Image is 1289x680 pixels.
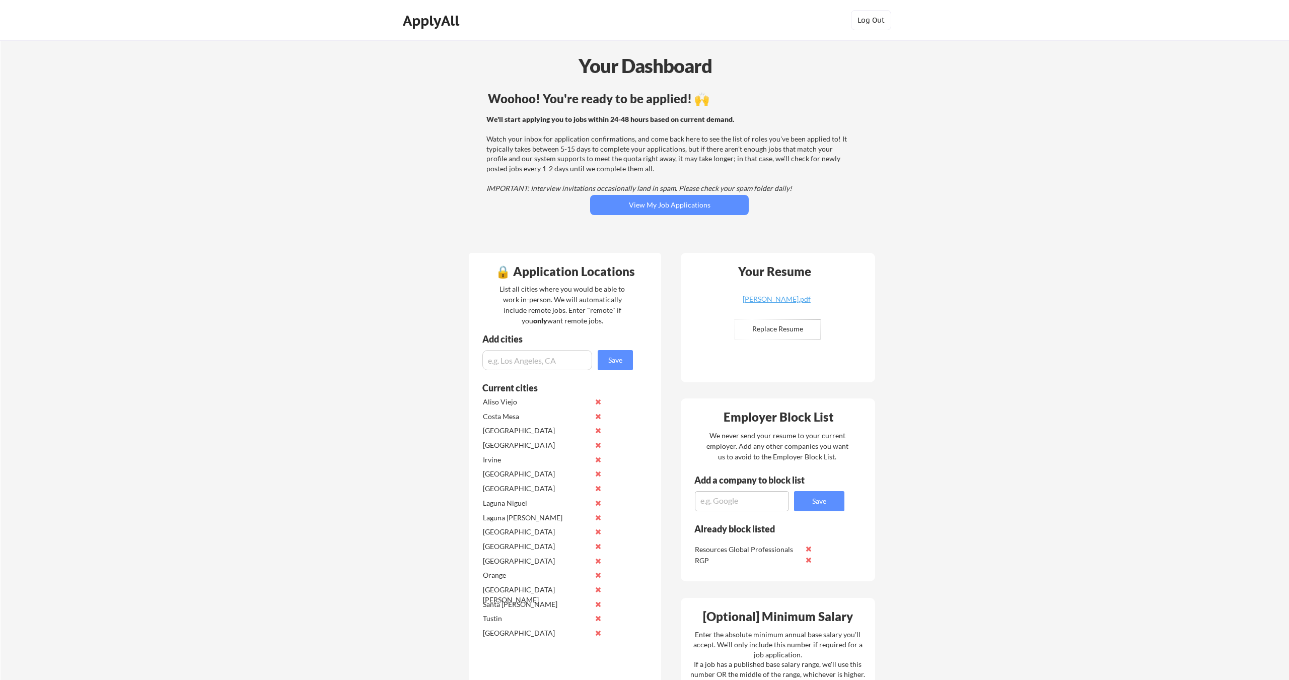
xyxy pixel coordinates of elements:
[590,195,749,215] button: View My Job Applications
[533,316,547,325] strong: only
[695,556,801,566] div: RGP
[486,114,849,193] div: Watch your inbox for application confirmations, and come back here to see the list of roles you'v...
[486,184,792,192] em: IMPORTANT: Interview invitations occasionally land in spam. Please check your spam folder daily!
[483,469,589,479] div: [GEOGRAPHIC_DATA]
[471,265,659,278] div: 🔒 Application Locations
[482,350,592,370] input: e.g. Los Angeles, CA
[483,440,589,450] div: [GEOGRAPHIC_DATA]
[598,350,633,370] button: Save
[483,412,589,422] div: Costa Mesa
[483,527,589,537] div: [GEOGRAPHIC_DATA]
[483,397,589,407] div: Aliso Viejo
[717,296,836,311] a: [PERSON_NAME].pdf
[685,411,872,423] div: Employer Block List
[851,10,891,30] button: Log Out
[684,610,872,623] div: [Optional] Minimum Salary
[1,51,1289,80] div: Your Dashboard
[483,556,589,566] div: [GEOGRAPHIC_DATA]
[483,484,589,494] div: [GEOGRAPHIC_DATA]
[717,296,836,303] div: [PERSON_NAME].pdf
[488,93,851,105] div: Woohoo! You're ready to be applied! 🙌
[483,614,589,624] div: Tustin
[486,115,734,123] strong: We'll start applying you to jobs within 24-48 hours based on current demand.
[482,383,622,392] div: Current cities
[493,284,631,326] div: List all cities where you would be able to work in-person. We will automatically include remote j...
[483,541,589,552] div: [GEOGRAPHIC_DATA]
[483,628,589,638] div: [GEOGRAPHIC_DATA]
[694,475,820,485] div: Add a company to block list
[483,455,589,465] div: Irvine
[705,430,849,462] div: We never send your resume to your current employer. Add any other companies you want us to avoid ...
[483,599,589,609] div: Santa [PERSON_NAME]
[725,265,824,278] div: Your Resume
[403,12,462,29] div: ApplyAll
[694,524,831,533] div: Already block listed
[483,498,589,508] div: Laguna Niguel
[483,426,589,436] div: [GEOGRAPHIC_DATA]
[695,545,801,555] div: Resources Global Professionals
[483,585,589,604] div: [GEOGRAPHIC_DATA][PERSON_NAME]
[483,513,589,523] div: Laguna [PERSON_NAME]
[482,334,635,344] div: Add cities
[794,491,844,511] button: Save
[483,570,589,580] div: Orange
